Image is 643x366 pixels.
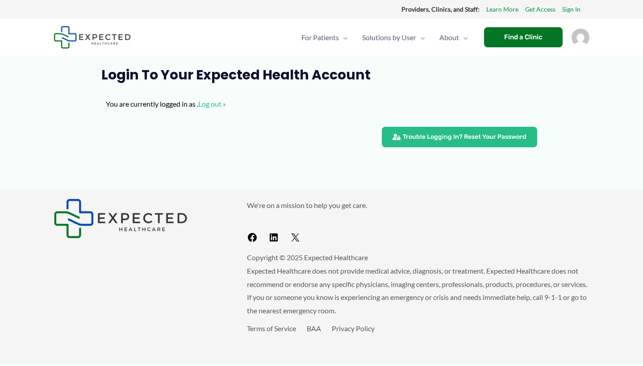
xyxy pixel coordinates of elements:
span: Copyright © 2025 Expected Healthcare [247,253,368,262]
a: Find a Clinic [484,27,563,47]
a: Terms of Service [247,324,296,333]
aside: Footer Widget 1 [54,199,225,238]
span: About [439,22,459,53]
a: Account icon link [572,32,589,41]
strong: Providers, Clinics, and Staff: [401,5,480,13]
a: Solutions by UserMenu Toggle [355,22,432,53]
span: Menu Toggle [339,22,348,53]
span: Trouble Logging In? Reset Your Password [403,134,526,140]
a: BAA [307,324,321,333]
img: Expected Healthcare Logo - side, dark font, small [54,26,131,49]
h1: Login to Your Expected Health Account [101,67,542,83]
img: Expected Healthcare Logo - side, dark font, small [54,199,188,238]
nav: Primary Site Navigation [294,22,475,53]
span: For Patients [301,22,339,53]
a: AboutMenu Toggle [432,22,475,53]
p: You are currently logged in as . [106,97,538,111]
a: Get Access [525,4,555,15]
span: Expected Healthcare does not provide medical advice, diagnosis, or treatment. Expected Healthcare... [247,266,587,315]
span: Solutions by User [362,22,416,53]
a: Privacy Policy [332,324,375,333]
span: Menu Toggle [459,22,468,53]
aside: Footer Widget 2 [247,199,589,246]
span: Menu Toggle [416,22,425,53]
a: Log out » [198,100,226,108]
a: For PatientsMenu Toggle [294,22,355,53]
a: Sign In [562,4,580,15]
a: Trouble Logging In? Reset Your Password [382,127,537,147]
aside: Footer Widget 3 [247,322,589,355]
a: Learn More [486,4,518,15]
p: We're on a mission to help you get care. [247,199,589,212]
